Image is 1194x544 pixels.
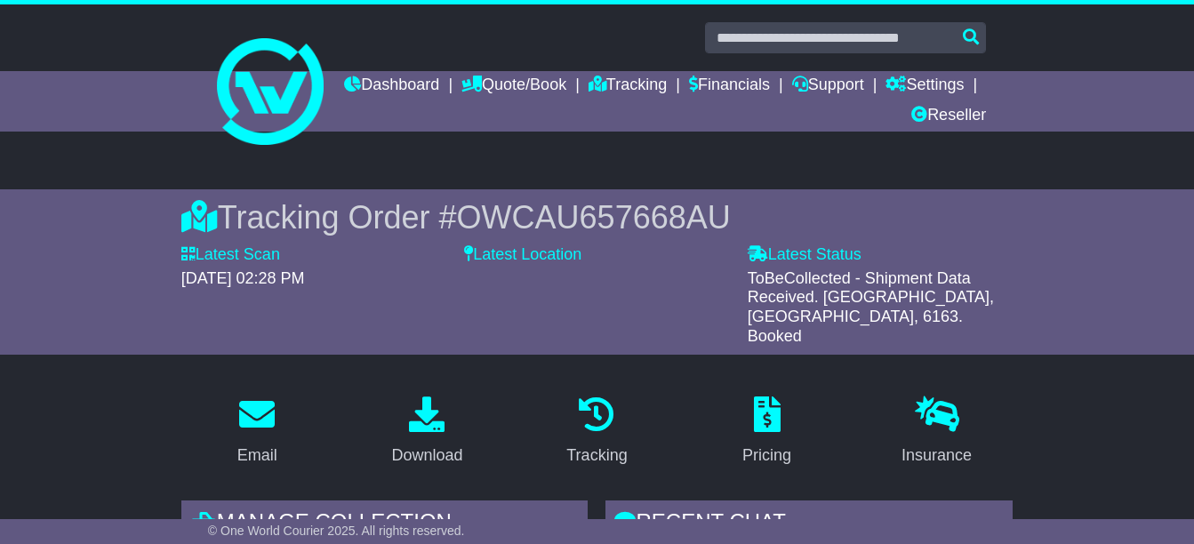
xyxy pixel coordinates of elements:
span: [DATE] 02:28 PM [181,269,305,287]
span: © One World Courier 2025. All rights reserved. [208,524,465,538]
div: Tracking Order # [181,198,1013,236]
a: Download [380,390,474,474]
a: Support [792,71,864,101]
div: Insurance [902,444,972,468]
a: Tracking [555,390,638,474]
div: Tracking [566,444,627,468]
div: Download [391,444,462,468]
span: OWCAU657668AU [457,199,731,236]
a: Dashboard [344,71,439,101]
label: Latest Scan [181,245,280,265]
a: Insurance [890,390,983,474]
a: Financials [689,71,770,101]
a: Email [226,390,289,474]
a: Reseller [911,101,986,132]
div: Email [237,444,277,468]
a: Tracking [589,71,667,101]
a: Quote/Book [461,71,566,101]
a: Pricing [731,390,803,474]
label: Latest Status [748,245,861,265]
label: Latest Location [464,245,581,265]
span: ToBeCollected - Shipment Data Received. [GEOGRAPHIC_DATA], [GEOGRAPHIC_DATA], 6163. Booked [748,269,994,345]
div: Pricing [742,444,791,468]
a: Settings [885,71,964,101]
